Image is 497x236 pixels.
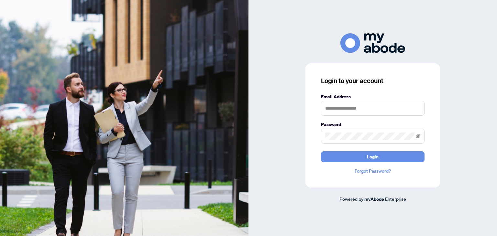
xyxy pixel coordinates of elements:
span: Login [367,152,379,162]
a: Forgot Password? [321,167,425,175]
button: Login [321,151,425,162]
span: Enterprise [385,196,406,202]
img: ma-logo [340,33,405,53]
span: eye-invisible [416,134,420,138]
label: Password [321,121,425,128]
a: myAbode [364,196,384,203]
label: Email Address [321,93,425,100]
span: Powered by [339,196,363,202]
h3: Login to your account [321,76,425,85]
